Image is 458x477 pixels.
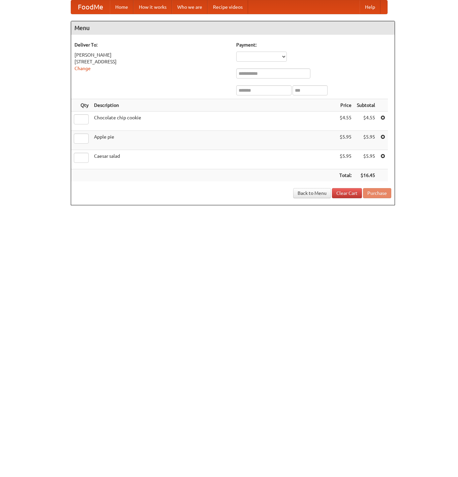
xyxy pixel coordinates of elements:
[337,150,354,169] td: $5.95
[236,41,391,48] h5: Payment:
[337,131,354,150] td: $5.95
[74,66,91,71] a: Change
[91,150,337,169] td: Caesar salad
[354,131,378,150] td: $5.95
[337,169,354,182] th: Total:
[133,0,172,14] a: How it works
[354,169,378,182] th: $16.45
[337,99,354,112] th: Price
[293,188,331,198] a: Back to Menu
[71,21,395,35] h4: Menu
[71,0,110,14] a: FoodMe
[354,150,378,169] td: $5.95
[360,0,380,14] a: Help
[74,58,230,65] div: [STREET_ADDRESS]
[337,112,354,131] td: $4.55
[74,52,230,58] div: [PERSON_NAME]
[71,99,91,112] th: Qty
[354,99,378,112] th: Subtotal
[332,188,362,198] a: Clear Cart
[91,99,337,112] th: Description
[110,0,133,14] a: Home
[363,188,391,198] button: Purchase
[91,131,337,150] td: Apple pie
[91,112,337,131] td: Chocolate chip cookie
[208,0,248,14] a: Recipe videos
[172,0,208,14] a: Who we are
[74,41,230,48] h5: Deliver To:
[354,112,378,131] td: $4.55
